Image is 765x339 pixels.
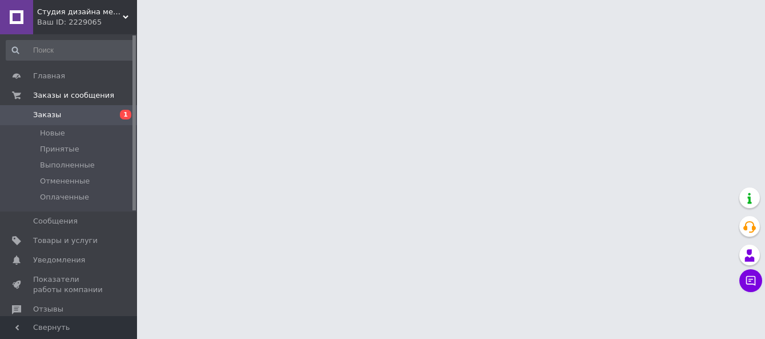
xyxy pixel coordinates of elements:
span: Товары и услуги [33,236,98,246]
span: Отмененные [40,176,90,186]
span: Оплаченные [40,192,89,202]
input: Поиск [6,40,135,61]
span: Принятые [40,144,79,154]
span: Главная [33,71,65,81]
span: 1 [120,110,131,119]
span: Заказы [33,110,61,120]
div: Ваш ID: 2229065 [37,17,137,27]
span: Заказы и сообщения [33,90,114,101]
span: Показатели работы компании [33,274,106,295]
span: Сообщения [33,216,78,226]
button: Чат с покупателем [739,269,762,292]
span: Уведомления [33,255,85,265]
span: Новые [40,128,65,138]
span: Студия дизайна мебели [37,7,123,17]
span: Отзывы [33,304,63,314]
span: Выполненные [40,160,95,170]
